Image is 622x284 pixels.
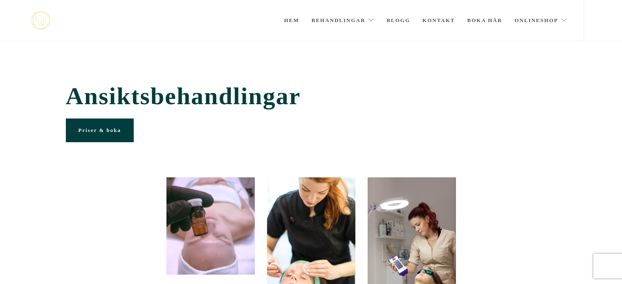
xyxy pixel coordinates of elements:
a: Priser & boka [66,119,134,142]
img: mjstudio [31,11,50,30]
span: Priser & boka [79,127,121,133]
a: mjstudio mjstudio mjstudio [31,11,50,30]
img: 20200316_113429315_iOS [166,177,255,275]
span: Ansiktsbehandlingar [66,82,557,110]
